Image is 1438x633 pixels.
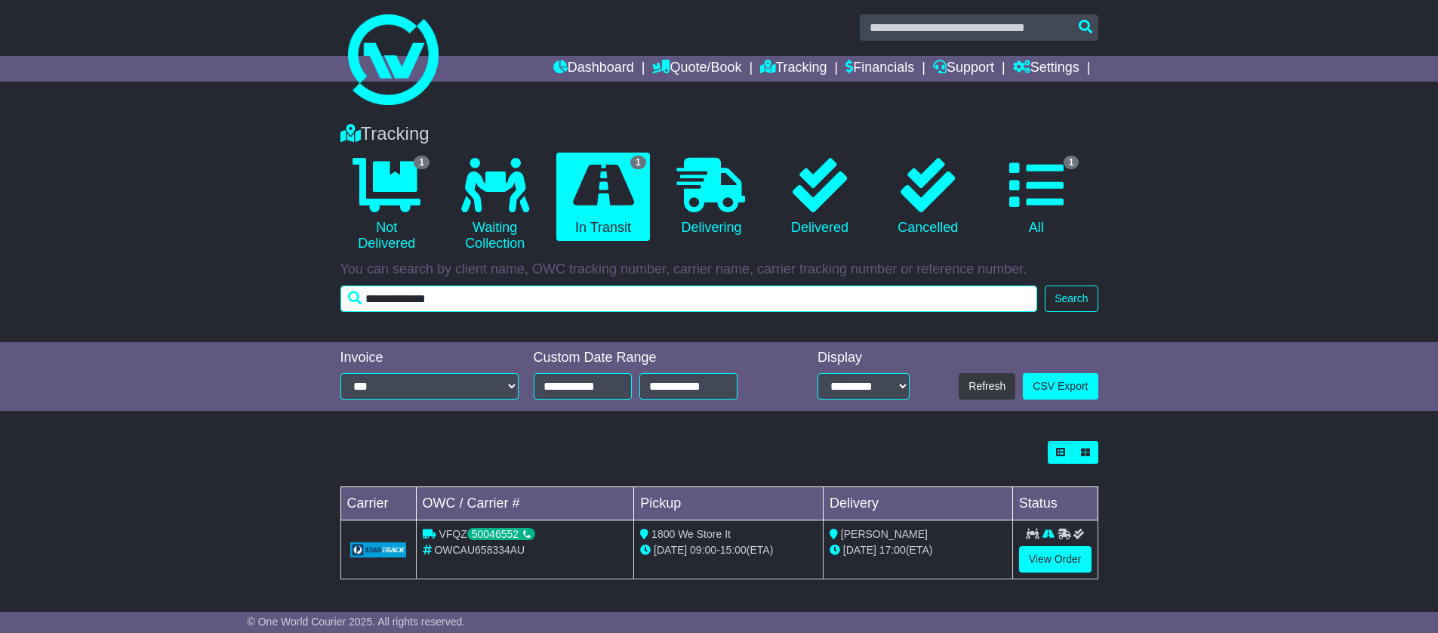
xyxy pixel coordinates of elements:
span: 09:00 [690,544,716,556]
a: Dashboard [553,56,634,82]
a: 1 Not Delivered [340,153,433,258]
a: 1 All [990,153,1082,242]
span: [DATE] [843,544,876,556]
div: Custom Date Range [534,350,776,366]
a: Financials [845,56,914,82]
td: Delivery [823,487,1012,520]
div: (ETA) [830,542,1006,558]
td: Carrier [340,487,416,520]
div: - (ETA) [640,542,817,558]
a: Quote/Book [652,56,741,82]
span: 1 [414,156,430,169]
a: Delivering [665,153,758,242]
div: Display [818,350,910,366]
span: VFQZ [439,528,535,540]
span: OWCAU658334AU [434,544,525,556]
span: 1 [630,156,646,169]
span: [DATE] [654,544,687,556]
button: Search [1045,286,1098,312]
span: 1800 We Store It [651,528,731,540]
button: Refresh [959,373,1015,400]
p: You can search by client name, OWC tracking number, carrier name, carrier tracking number or refe... [340,261,1098,278]
a: Delivered [773,153,866,242]
a: CSV Export [1023,373,1098,400]
a: View Order [1019,546,1092,573]
span: 1 [1064,156,1079,169]
a: 1 In Transit [556,153,649,242]
td: Pickup [634,487,824,520]
span: 15:00 [720,544,747,556]
div: 50046552 [467,528,535,540]
td: OWC / Carrier # [416,487,634,520]
a: Waiting Collection [448,153,541,258]
span: 17:00 [879,544,906,556]
div: Invoice [340,350,519,366]
a: Tracking [760,56,827,82]
a: Settings [1013,56,1079,82]
a: Cancelled [882,153,975,242]
span: © One World Courier 2025. All rights reserved. [248,616,466,628]
td: Status [1012,487,1098,520]
div: Tracking [333,123,1106,145]
span: [PERSON_NAME] [841,528,928,540]
a: Support [933,56,994,82]
img: GetCarrierServiceLogo [350,542,407,557]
